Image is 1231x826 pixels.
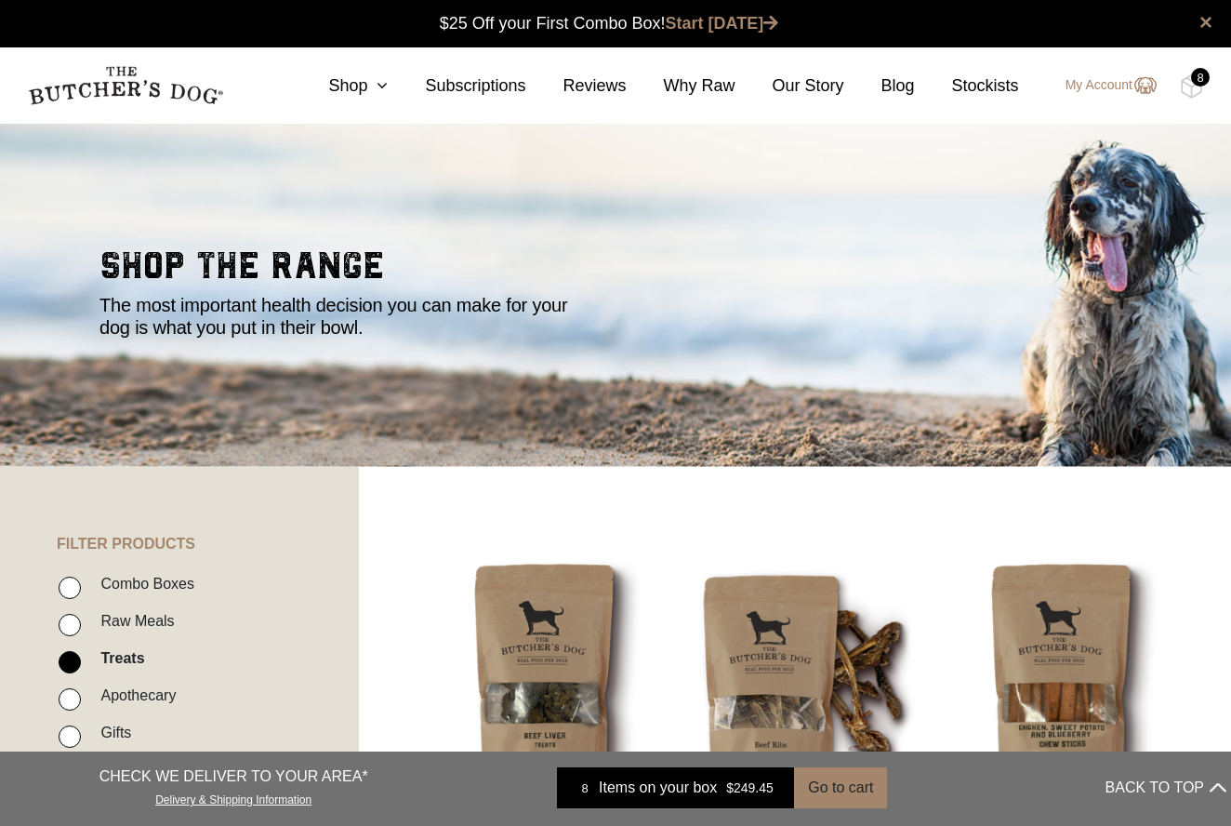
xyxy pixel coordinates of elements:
div: 8 [571,779,599,797]
img: Beef Liver Treats [430,560,660,790]
p: The most important health decision you can make for your dog is what you put in their bowl. [99,294,592,339]
span: $ [726,780,734,795]
a: close [1199,11,1212,33]
a: Start [DATE] [666,14,779,33]
p: CHECK WE DELIVER TO YOUR AREA* [99,766,368,788]
img: TBD_Cart-Full.png [1180,74,1203,99]
a: Why Raw [627,73,735,99]
img: Chicken Sweet Potato and Blueberry Chew Sticks [947,560,1177,790]
label: Apothecary [91,683,176,708]
label: Treats [91,646,144,671]
a: Our Story [735,73,844,99]
a: Blog [844,73,915,99]
a: Subscriptions [388,73,525,99]
img: Beef Spare Ribs [689,560,919,790]
a: Reviews [525,73,626,99]
label: Gifts [91,720,131,745]
a: Shop [291,73,388,99]
a: Delivery & Shipping Information [155,789,311,806]
button: BACK TO TOP [1105,766,1226,810]
div: 8 [1191,68,1210,87]
h2: shop the range [99,247,1132,294]
bdi: 249.45 [726,780,774,795]
a: 8 Items on your box $249.45 [557,767,794,808]
button: Go to cart [794,767,887,808]
span: Items on your box [599,777,717,799]
a: My Account [1047,74,1157,97]
label: Combo Boxes [91,571,194,596]
label: Raw Meals [91,608,174,633]
a: Stockists [915,73,1019,99]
